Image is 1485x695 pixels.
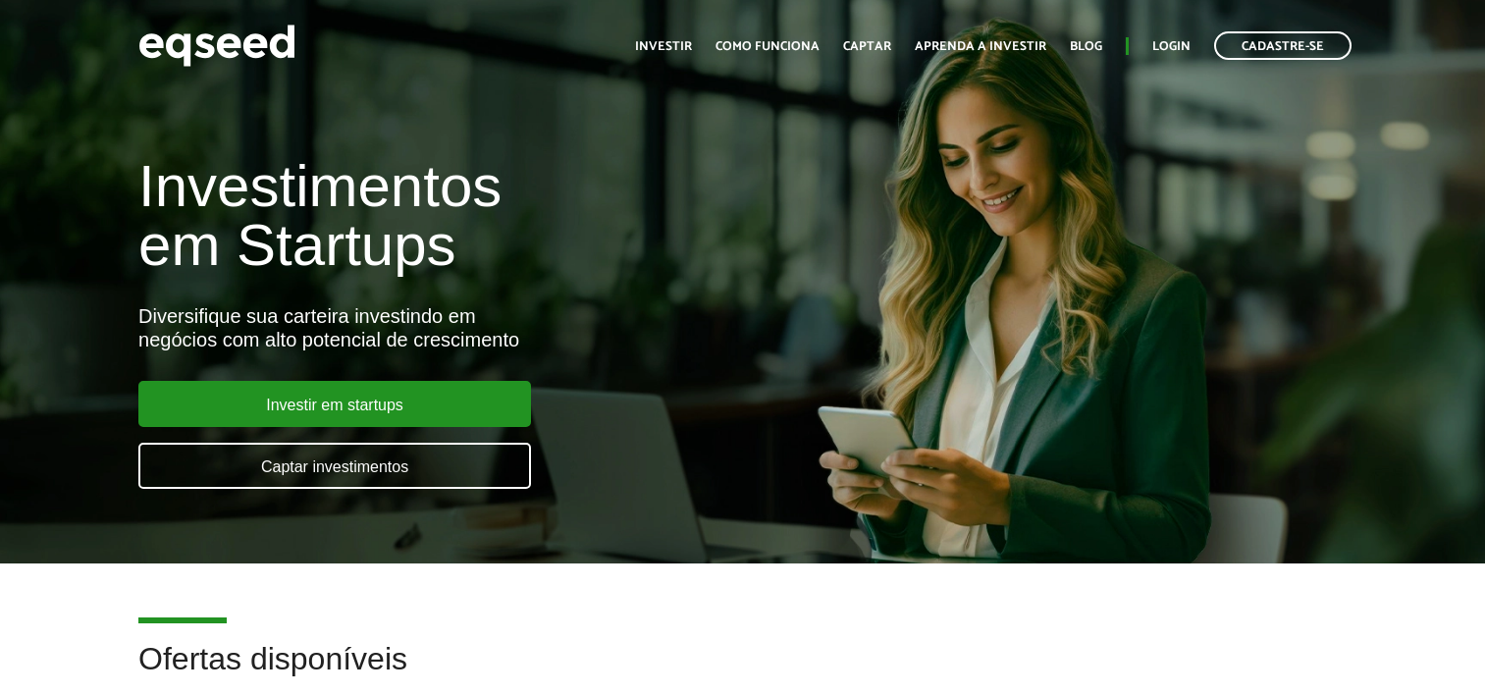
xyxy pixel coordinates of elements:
[138,381,531,427] a: Investir em startups
[1152,40,1191,53] a: Login
[138,20,295,72] img: EqSeed
[915,40,1046,53] a: Aprenda a investir
[1214,31,1352,60] a: Cadastre-se
[635,40,692,53] a: Investir
[1070,40,1102,53] a: Blog
[138,304,852,351] div: Diversifique sua carteira investindo em negócios com alto potencial de crescimento
[138,157,852,275] h1: Investimentos em Startups
[138,443,531,489] a: Captar investimentos
[843,40,891,53] a: Captar
[716,40,820,53] a: Como funciona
